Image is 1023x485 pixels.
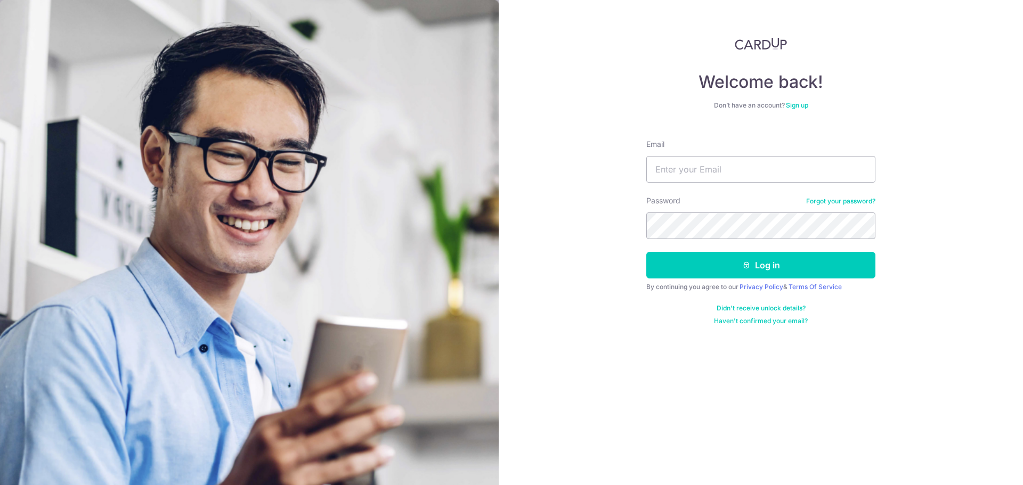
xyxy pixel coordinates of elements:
[740,283,783,291] a: Privacy Policy
[646,139,664,150] label: Email
[646,283,875,291] div: By continuing you agree to our &
[786,101,808,109] a: Sign up
[646,252,875,278] button: Log in
[646,101,875,110] div: Don’t have an account?
[646,71,875,93] h4: Welcome back!
[789,283,842,291] a: Terms Of Service
[717,304,806,313] a: Didn't receive unlock details?
[735,37,787,50] img: CardUp Logo
[646,195,680,206] label: Password
[714,317,808,325] a: Haven't confirmed your email?
[806,197,875,205] a: Forgot your password?
[646,156,875,183] input: Enter your Email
